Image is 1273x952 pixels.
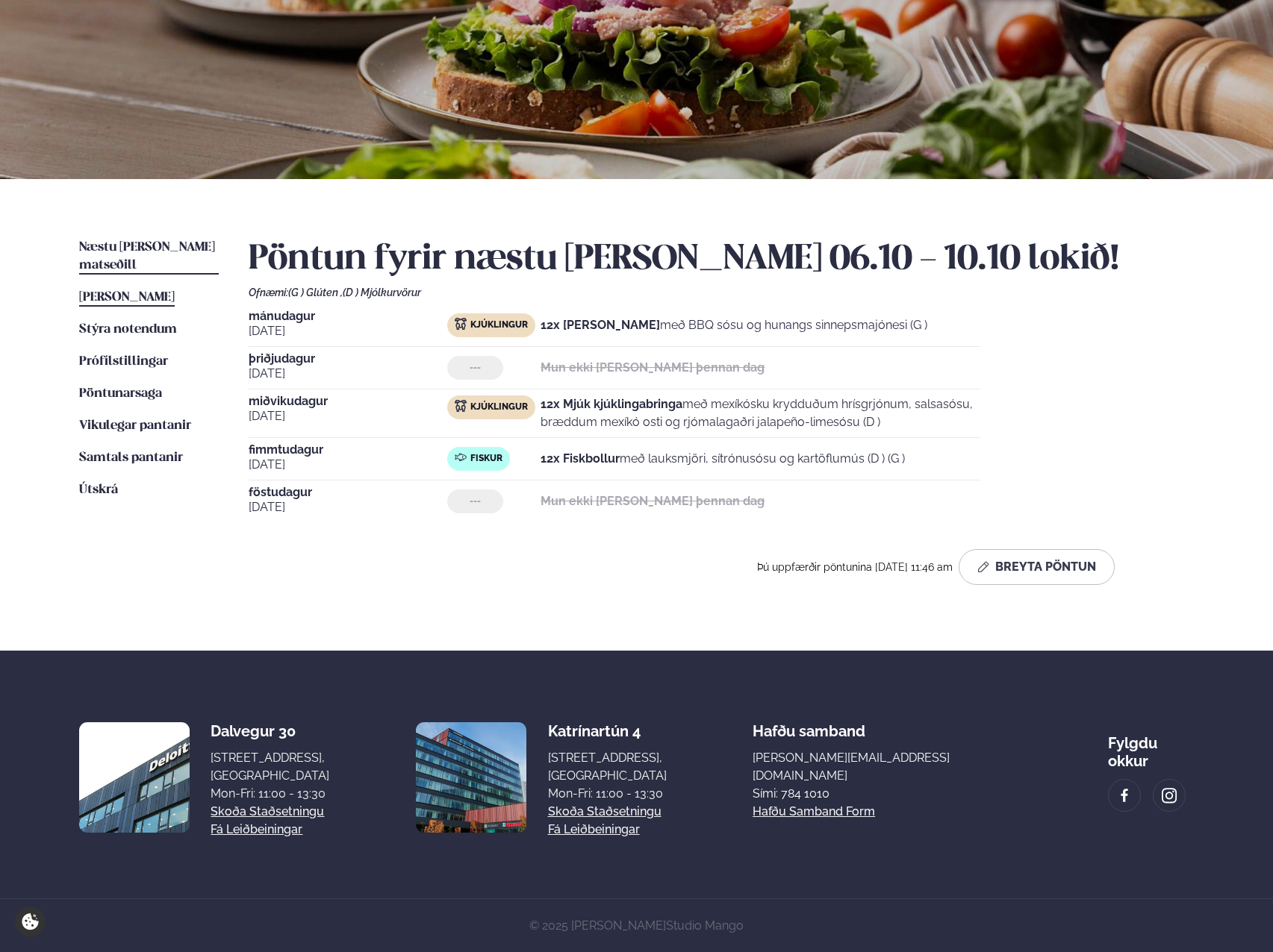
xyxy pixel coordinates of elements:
img: chicken.svg [455,318,467,330]
span: (G ) Glúten , [288,286,343,298]
img: image alt [79,722,190,833]
strong: Mun ekki [PERSON_NAME] þennan dag [541,360,765,375]
span: [DATE] [249,407,447,425]
span: © 2025 [PERSON_NAME] [529,918,744,933]
div: [STREET_ADDRESS], [GEOGRAPHIC_DATA] [548,749,667,785]
span: --- [470,495,481,507]
a: image alt [1109,780,1140,811]
span: [DATE] [249,365,447,383]
span: þriðjudagur [249,353,447,365]
strong: 12x Fiskbollur [541,451,620,466]
div: Dalvegur 30 [211,722,329,740]
span: Útskrá [79,483,118,496]
a: Stýra notendum [79,321,177,339]
p: með BBQ sósu og hunangs sinnepsmajónesi (G ) [541,316,927,334]
a: Pöntunarsaga [79,385,162,403]
a: [PERSON_NAME] [79,289,175,307]
span: --- [470,362,481,374]
p: Sími: 784 1010 [753,785,1021,803]
span: Pöntunarsaga [79,387,162,400]
span: Samtals pantanir [79,451,183,464]
span: Kjúklingur [470,319,528,331]
span: [DATE] [249,498,447,516]
a: Cookie settings [15,906,46,937]
div: Katrínartún 4 [548,722,667,740]
strong: Mun ekki [PERSON_NAME] þennan dag [541,494,765,508]
a: Prófílstillingar [79,353,168,371]
div: Mon-Fri: 11:00 - 13:30 [548,785,667,803]
span: föstudagur [249,486,447,498]
a: Studio Mango [666,918,744,933]
span: [DATE] [249,456,447,474]
strong: 12x Mjúk kjúklingabringa [541,397,682,411]
span: miðvikudagur [249,395,447,407]
span: Fiskur [470,453,502,465]
span: Kjúklingur [470,401,528,413]
h2: Pöntun fyrir næstu [PERSON_NAME] 06.10 - 10.10 lokið! [249,239,1194,281]
span: Þú uppfærðir pöntunina [DATE] 11:46 am [757,561,953,573]
span: Hafðu samband [753,710,865,740]
span: [DATE] [249,322,447,340]
div: Mon-Fri: 11:00 - 13:30 [211,785,329,803]
span: Stýra notendum [79,323,177,336]
span: Vikulegar pantanir [79,419,191,432]
button: Breyta Pöntun [959,549,1115,585]
a: Vikulegar pantanir [79,417,191,435]
span: fimmtudagur [249,444,447,456]
img: fish.svg [455,451,467,463]
img: image alt [416,722,526,833]
a: Skoða staðsetningu [211,803,324,821]
span: [PERSON_NAME] [79,291,175,304]
a: Samtals pantanir [79,449,183,467]
a: Næstu [PERSON_NAME] matseðill [79,239,219,275]
img: image alt [1116,787,1133,804]
a: image alt [1154,780,1185,811]
span: (D ) Mjólkurvörur [343,286,421,298]
div: Ofnæmi: [249,286,1194,298]
img: chicken.svg [455,400,467,412]
a: Útskrá [79,481,118,499]
a: Fá leiðbeiningar [548,821,640,839]
p: með lauksmjöri, sítrónusósu og kartöflumús (D ) (G ) [541,450,905,468]
a: Hafðu samband form [753,803,875,821]
span: mánudagur [249,310,447,322]
a: [PERSON_NAME][EMAIL_ADDRESS][DOMAIN_NAME] [753,749,1021,785]
div: [STREET_ADDRESS], [GEOGRAPHIC_DATA] [211,749,329,785]
div: Fylgdu okkur [1108,722,1194,770]
span: Prófílstillingar [79,355,168,368]
span: Næstu [PERSON_NAME] matseðill [79,241,215,272]
img: image alt [1161,787,1177,804]
a: Fá leiðbeiningar [211,821,302,839]
p: með mexíkósku krydduðum hrísgrjónum, salsasósu, bræddum mexíkó osti og rjómalagaðri jalapeño-lime... [541,395,980,431]
a: Skoða staðsetningu [548,803,662,821]
strong: 12x [PERSON_NAME] [541,318,660,332]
